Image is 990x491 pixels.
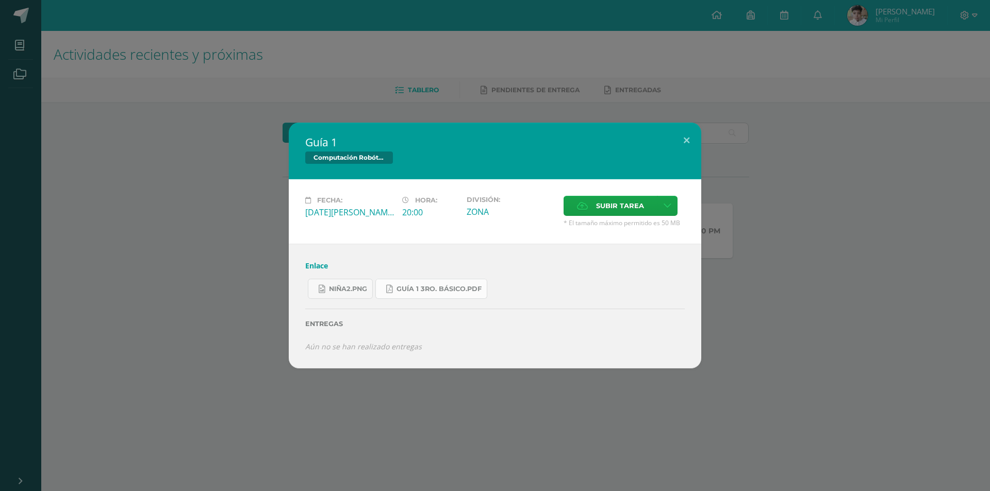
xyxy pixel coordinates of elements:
[375,279,487,299] a: Guía 1 3ro. Básico.pdf
[305,207,394,218] div: [DATE][PERSON_NAME]
[317,196,342,204] span: Fecha:
[308,279,373,299] a: niña2.png
[564,218,685,227] span: * El tamaño máximo permitido es 50 MB
[402,207,458,218] div: 20:00
[467,196,555,204] label: División:
[305,135,685,149] h2: Guía 1
[397,285,482,293] span: Guía 1 3ro. Básico.pdf
[415,196,437,204] span: Hora:
[329,285,367,293] span: niña2.png
[305,261,328,270] a: Enlace
[467,206,555,217] div: ZONA
[596,196,644,215] span: Subir tarea
[672,123,701,158] button: Close (Esc)
[305,342,422,351] i: Aún no se han realizado entregas
[305,151,393,164] span: Computación Robótica
[305,320,685,328] label: Entregas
